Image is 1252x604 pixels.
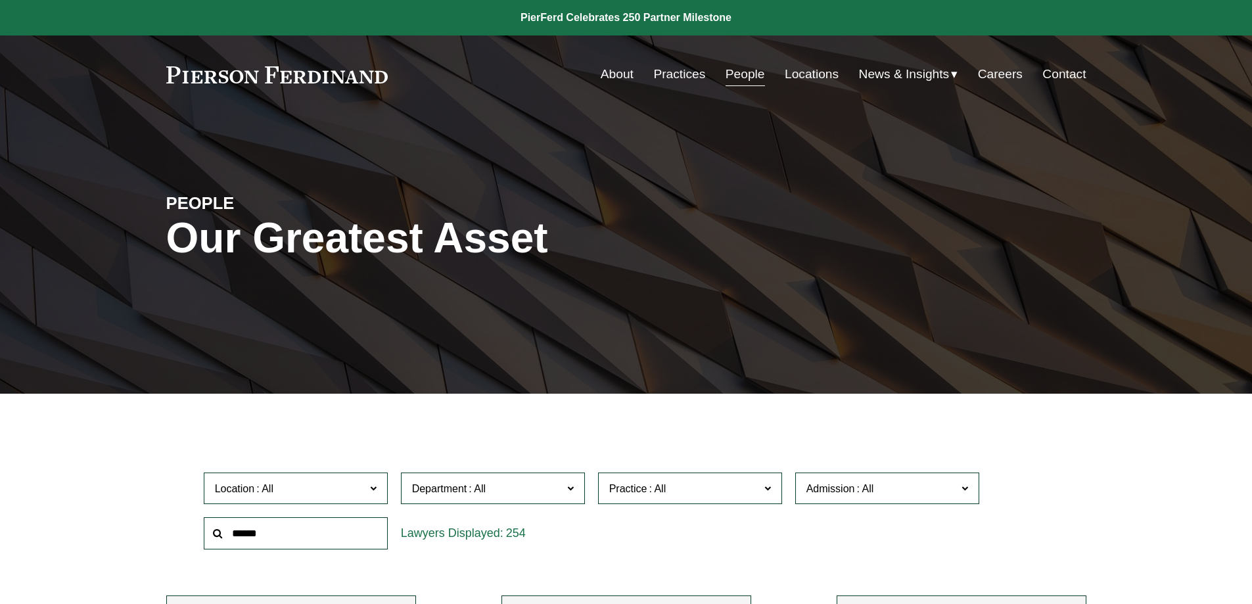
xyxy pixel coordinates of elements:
[506,526,526,540] span: 254
[859,62,958,87] a: folder dropdown
[653,62,705,87] a: Practices
[806,483,855,494] span: Admission
[1042,62,1086,87] a: Contact
[609,483,647,494] span: Practice
[859,63,950,86] span: News & Insights
[978,62,1023,87] a: Careers
[726,62,765,87] a: People
[601,62,634,87] a: About
[215,483,255,494] span: Location
[785,62,839,87] a: Locations
[412,483,467,494] span: Department
[166,214,779,262] h1: Our Greatest Asset
[166,193,396,214] h4: PEOPLE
